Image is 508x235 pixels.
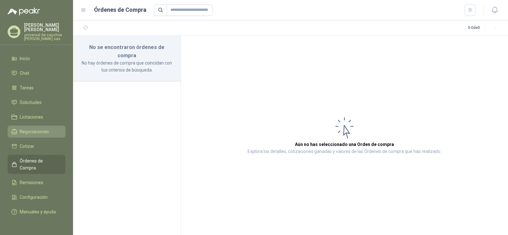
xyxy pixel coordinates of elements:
[8,8,40,15] img: Logo peakr
[24,33,65,41] p: universal de cauchos [PERSON_NAME] sas
[8,206,65,218] a: Manuales y ayuda
[8,126,65,138] a: Negociaciones
[8,111,65,123] a: Licitaciones
[20,128,49,135] span: Negociaciones
[94,5,146,14] h1: Órdenes de Compra
[8,67,65,79] a: Chat
[24,23,65,32] p: [PERSON_NAME] [PERSON_NAME]
[20,194,48,201] span: Configuración
[8,140,65,152] a: Cotizar
[20,179,43,186] span: Remisiones
[20,208,56,215] span: Manuales y ayuda
[20,143,34,150] span: Cotizar
[295,141,394,148] h3: Aún no has seleccionado una Orden de compra
[20,84,34,91] span: Tareas
[8,96,65,108] a: Solicitudes
[248,148,441,156] p: Explora los detalles, cotizaciones ganadas y valores de las Órdenes de compra que has realizado.
[20,114,43,121] span: Licitaciones
[81,43,173,59] h3: No se encontraron órdenes de compra
[8,155,65,174] a: Órdenes de Compra
[8,176,65,189] a: Remisiones
[8,52,65,65] a: Inicio
[468,23,500,33] div: 0 - 0 de 0
[20,99,42,106] span: Solicitudes
[8,82,65,94] a: Tareas
[81,59,173,73] p: No hay órdenes de compra que coincidan con tus criterios de búsqueda.
[20,157,59,171] span: Órdenes de Compra
[20,70,29,77] span: Chat
[20,55,30,62] span: Inicio
[8,191,65,203] a: Configuración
